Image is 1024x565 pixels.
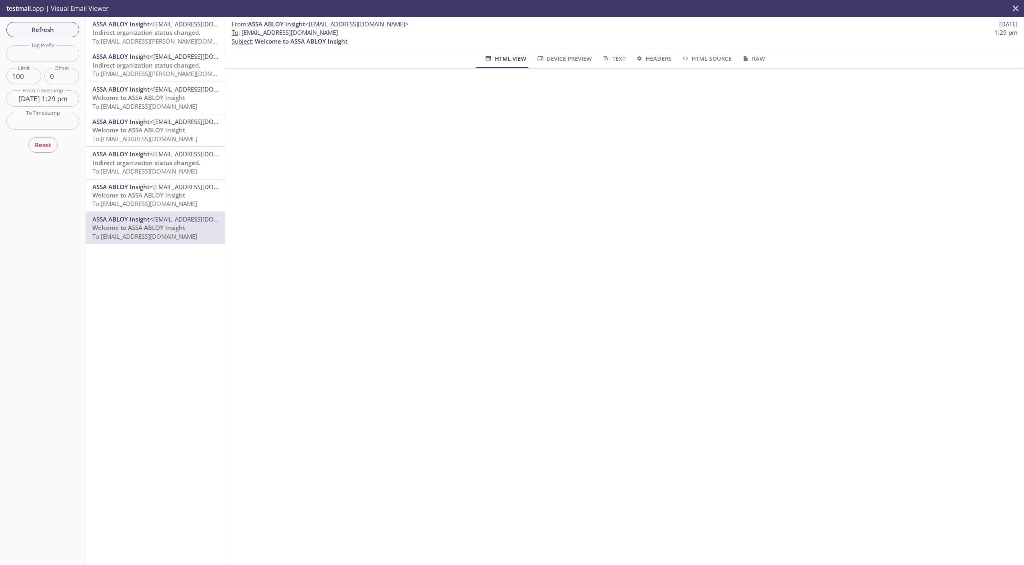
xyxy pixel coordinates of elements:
[86,180,225,212] div: ASSA ABLOY Insight<[EMAIL_ADDRESS][DOMAIN_NAME]>Welcome to ASSA ABLOY InsightTo:[EMAIL_ADDRESS][D...
[232,20,409,28] span: :
[86,49,225,81] div: ASSA ABLOY Insight<[EMAIL_ADDRESS][DOMAIN_NAME]>Indirect organization status changed.To:[EMAIL_AD...
[86,114,225,146] div: ASSA ABLOY Insight<[EMAIL_ADDRESS][DOMAIN_NAME]>Welcome to ASSA ABLOY InsightTo:[EMAIL_ADDRESS][D...
[150,85,253,93] span: <[EMAIL_ADDRESS][DOMAIN_NAME]>
[994,28,1018,37] span: 1:29 pm
[150,52,253,60] span: <[EMAIL_ADDRESS][DOMAIN_NAME]>
[232,20,246,28] span: From
[92,52,150,60] span: ASSA ABLOY Insight
[92,20,150,28] span: ASSA ABLOY Insight
[92,126,185,134] span: Welcome to ASSA ABLOY Insight
[92,28,200,36] span: Indirect organization status changed.
[602,54,625,64] span: Text
[92,150,150,158] span: ASSA ABLOY Insight
[232,28,238,36] span: To
[28,137,58,152] button: Reset
[92,232,197,240] span: To: [EMAIL_ADDRESS][DOMAIN_NAME]
[92,224,185,232] span: Welcome to ASSA ABLOY Insight
[150,183,253,191] span: <[EMAIL_ADDRESS][DOMAIN_NAME]>
[92,167,197,175] span: To: [EMAIL_ADDRESS][DOMAIN_NAME]
[86,147,225,179] div: ASSA ABLOY Insight<[EMAIL_ADDRESS][DOMAIN_NAME]>Indirect organization status changed.To:[EMAIL_AD...
[92,135,197,143] span: To: [EMAIL_ADDRESS][DOMAIN_NAME]
[35,140,51,150] span: Reset
[92,159,200,167] span: Indirect organization status changed.
[92,215,150,223] span: ASSA ABLOY Insight
[92,94,185,102] span: Welcome to ASSA ABLOY Insight
[635,54,672,64] span: Headers
[536,54,592,64] span: Device Preview
[741,54,765,64] span: Raw
[999,20,1018,28] span: [DATE]
[6,4,31,13] span: testmail
[92,200,197,208] span: To: [EMAIL_ADDRESS][DOMAIN_NAME]
[86,17,225,49] div: ASSA ABLOY Insight<[EMAIL_ADDRESS][DOMAIN_NAME]>Indirect organization status changed.To:[EMAIL_AD...
[150,118,253,126] span: <[EMAIL_ADDRESS][DOMAIN_NAME]>
[92,191,185,199] span: Welcome to ASSA ABLOY Insight
[92,37,243,45] span: To: [EMAIL_ADDRESS][PERSON_NAME][DOMAIN_NAME]
[232,37,252,45] span: Subject
[150,150,253,158] span: <[EMAIL_ADDRESS][DOMAIN_NAME]>
[92,102,197,110] span: To: [EMAIL_ADDRESS][DOMAIN_NAME]
[248,20,305,28] span: ASSA ABLOY Insight
[6,22,79,37] button: Refresh
[681,54,732,64] span: HTML Source
[232,28,1018,46] p: :
[92,61,200,69] span: Indirect organization status changed.
[232,28,338,37] span: : [EMAIL_ADDRESS][DOMAIN_NAME]
[150,215,253,223] span: <[EMAIL_ADDRESS][DOMAIN_NAME]>
[92,70,243,78] span: To: [EMAIL_ADDRESS][PERSON_NAME][DOMAIN_NAME]
[86,212,225,244] div: ASSA ABLOY Insight<[EMAIL_ADDRESS][DOMAIN_NAME]>Welcome to ASSA ABLOY InsightTo:[EMAIL_ADDRESS][D...
[13,24,73,35] span: Refresh
[255,37,348,45] span: Welcome to ASSA ABLOY Insight
[86,17,225,244] nav: emails
[305,20,409,28] span: <[EMAIL_ADDRESS][DOMAIN_NAME]>
[92,183,150,191] span: ASSA ABLOY Insight
[86,82,225,114] div: ASSA ABLOY Insight<[EMAIL_ADDRESS][DOMAIN_NAME]>Welcome to ASSA ABLOY InsightTo:[EMAIL_ADDRESS][D...
[92,85,150,93] span: ASSA ABLOY Insight
[92,118,150,126] span: ASSA ABLOY Insight
[484,54,526,64] span: HTML View
[150,20,253,28] span: <[EMAIL_ADDRESS][DOMAIN_NAME]>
